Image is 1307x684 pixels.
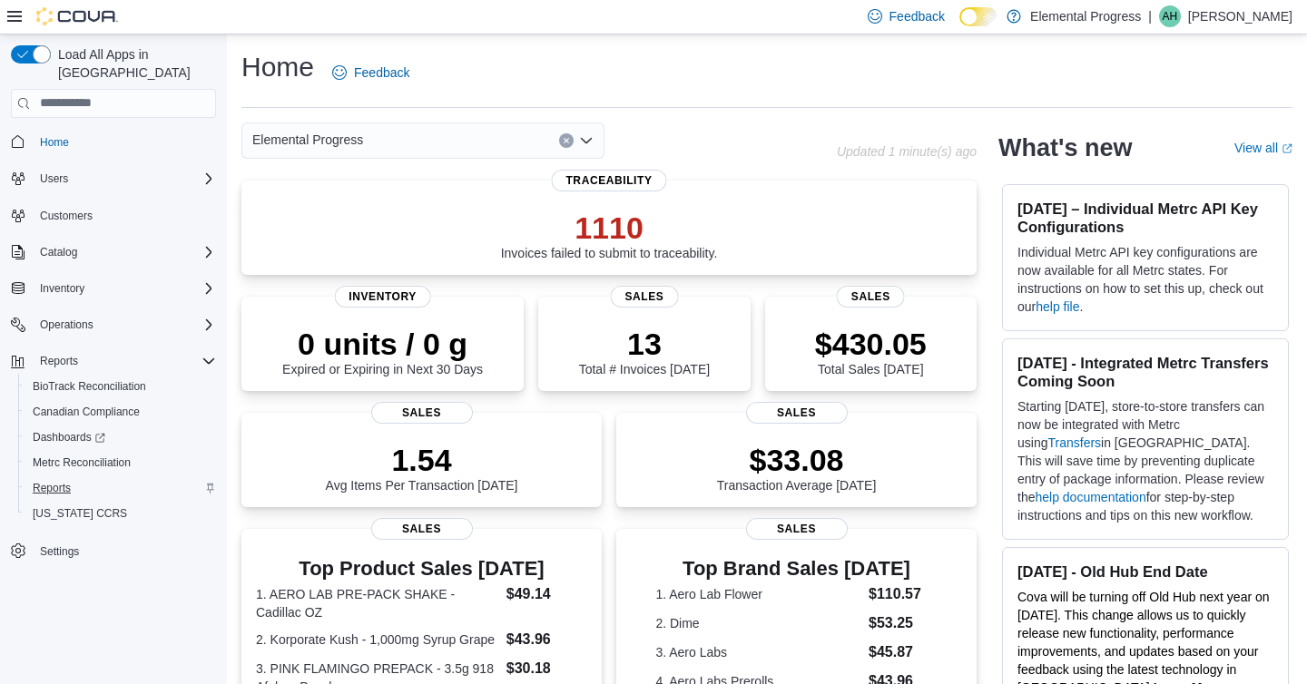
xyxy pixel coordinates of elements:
span: Feedback [889,7,945,25]
span: Customers [33,204,216,227]
button: Reports [4,348,223,374]
a: [US_STATE] CCRS [25,503,134,524]
span: Operations [40,318,93,332]
button: Operations [4,312,223,337]
span: Reports [33,350,216,372]
div: Transaction Average [DATE] [717,442,877,493]
h3: Top Brand Sales [DATE] [655,558,937,580]
a: Settings [33,541,86,562]
a: Reports [25,477,78,499]
span: Settings [33,539,216,562]
span: Metrc Reconciliation [25,452,216,474]
a: Home [33,132,76,153]
a: Feedback [325,54,417,91]
a: Customers [33,205,100,227]
div: Avg Items Per Transaction [DATE] [326,442,518,493]
span: Sales [746,518,848,540]
nav: Complex example [11,122,216,611]
span: Dark Mode [959,26,960,27]
span: Catalog [33,241,216,263]
dt: 3. Aero Labs [655,643,861,661]
dd: $110.57 [869,583,938,605]
span: Sales [371,402,473,424]
button: Reports [18,475,223,501]
a: Metrc Reconciliation [25,452,138,474]
p: 0 units / 0 g [282,326,483,362]
p: 1110 [501,210,718,246]
a: Dashboards [25,426,113,448]
span: Sales [610,286,678,308]
span: [US_STATE] CCRS [33,506,127,521]
span: Customers [40,209,93,223]
span: AH [1163,5,1178,27]
span: Canadian Compliance [33,405,140,419]
span: Sales [746,402,848,424]
a: Dashboards [18,425,223,450]
span: Dashboards [33,430,105,445]
p: $430.05 [815,326,927,362]
dt: 1. AERO LAB PRE-PACK SHAKE - Cadillac OZ [256,585,499,621]
button: Metrc Reconciliation [18,450,223,475]
p: Updated 1 minute(s) ago [837,144,977,159]
span: Washington CCRS [25,503,216,524]
span: Canadian Compliance [25,401,216,423]
span: Dashboards [25,426,216,448]
p: [PERSON_NAME] [1188,5,1292,27]
p: Starting [DATE], store-to-store transfers can now be integrated with Metrc using in [GEOGRAPHIC_D... [1017,397,1273,524]
dd: $49.14 [506,583,587,605]
div: Total Sales [DATE] [815,326,927,376]
p: | [1148,5,1152,27]
span: Reports [25,477,216,499]
button: Customers [4,202,223,229]
dt: 2. Korporate Kush - 1,000mg Syrup Grape [256,630,499,649]
button: Inventory [4,276,223,301]
dt: 1. Aero Lab Flower [655,585,861,603]
span: Catalog [40,245,77,259]
button: Catalog [33,241,84,263]
h3: [DATE] - Integrated Metrc Transfers Coming Soon [1017,354,1273,390]
div: Invoices failed to submit to traceability. [501,210,718,260]
a: BioTrack Reconciliation [25,376,153,397]
a: help file [1036,299,1079,314]
span: Metrc Reconciliation [33,455,131,470]
button: Inventory [33,278,92,299]
button: Users [33,168,75,190]
span: Reports [33,481,71,495]
span: Sales [371,518,473,540]
p: 13 [579,326,710,362]
span: Inventory [334,286,431,308]
a: help documentation [1035,490,1145,504]
span: Inventory [40,281,84,296]
a: Transfers [1047,435,1101,450]
span: Load All Apps in [GEOGRAPHIC_DATA] [51,45,216,82]
span: Traceability [551,170,666,191]
button: BioTrack Reconciliation [18,374,223,399]
p: Elemental Progress [1030,5,1141,27]
h3: [DATE] – Individual Metrc API Key Configurations [1017,200,1273,236]
h2: What's new [998,133,1132,162]
dd: $43.96 [506,629,587,650]
span: BioTrack Reconciliation [33,379,146,394]
span: Operations [33,314,216,336]
p: Individual Metrc API key configurations are now available for all Metrc states. For instructions ... [1017,243,1273,316]
h3: [DATE] - Old Hub End Date [1017,562,1273,581]
button: Operations [33,314,101,336]
span: Inventory [33,278,216,299]
h3: Top Product Sales [DATE] [256,558,587,580]
span: Users [33,168,216,190]
svg: External link [1282,143,1292,154]
span: Sales [837,286,905,308]
input: Dark Mode [959,7,997,26]
a: View allExternal link [1234,141,1292,155]
button: Catalog [4,239,223,265]
a: Canadian Compliance [25,401,147,423]
dd: $53.25 [869,612,938,634]
span: Settings [40,544,79,559]
button: Clear input [559,133,574,148]
span: Home [33,131,216,153]
button: [US_STATE] CCRS [18,501,223,526]
span: Feedback [354,64,409,82]
div: Azim Hooda [1159,5,1181,27]
button: Open list of options [579,133,594,148]
div: Expired or Expiring in Next 30 Days [282,326,483,376]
